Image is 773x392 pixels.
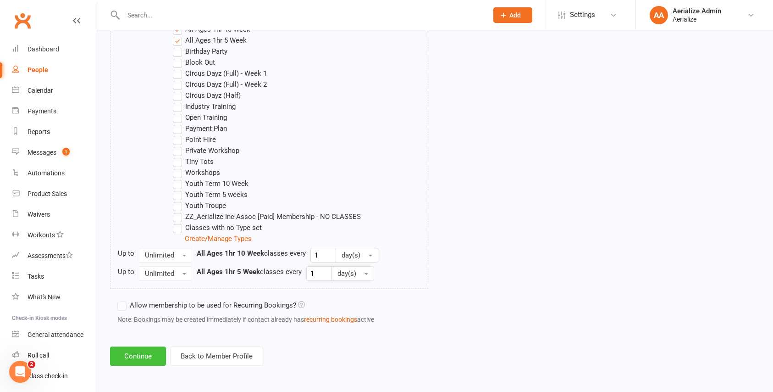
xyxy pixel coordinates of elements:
div: People [28,66,48,73]
label: Youth Term 10 Week [173,178,248,189]
a: General attendance kiosk mode [12,325,97,345]
label: Point Hire [173,134,216,145]
a: Class kiosk mode [12,366,97,386]
div: Waivers [28,211,50,218]
div: Product Sales [28,190,67,197]
div: Calendar [28,87,53,94]
label: Circus Dayz (Half) [173,90,241,101]
span: 1 [62,148,70,156]
label: ZZ_Aerialize Inc Assoc [Paid] Membership - NO CLASSES [173,211,361,222]
a: Clubworx [11,9,34,32]
a: Product Sales [12,184,97,204]
button: day(s) [331,266,374,281]
label: Youth Term 5 weeks [173,189,248,200]
div: Up to [118,266,134,277]
button: Add [493,7,532,23]
div: Payments [28,107,56,115]
a: Reports [12,122,97,142]
label: Classes with no Type set [173,222,262,233]
span: day(s) [337,269,356,278]
a: Waivers [12,204,97,225]
div: Note: Bookings may be created immediately if contact already has active [117,314,591,325]
a: Calendar [12,80,97,101]
div: Aerialize [673,15,721,23]
label: Workshops [173,167,220,178]
a: Assessments [12,246,97,266]
a: Payments [12,101,97,122]
div: General attendance [28,331,83,338]
a: Workouts [12,225,97,246]
div: Messages [28,149,56,156]
span: Settings [570,5,595,25]
div: Reports [28,128,50,135]
button: Unlimited [139,248,192,263]
button: Back to Member Profile [170,347,263,366]
label: Allow membership to be used for Recurring Bookings? [117,300,305,311]
label: Birthday Party [173,46,227,57]
div: Roll call [28,352,49,359]
iframe: Intercom live chat [9,361,31,383]
a: Tasks [12,266,97,287]
a: What's New [12,287,97,308]
div: AA [650,6,668,24]
label: Tiny Tots [173,156,214,167]
label: Private Workshop [173,145,239,156]
label: Payment Plan [173,123,227,134]
button: Unlimited [139,266,192,281]
div: Workouts [28,231,55,239]
div: What's New [28,293,61,301]
div: Class check-in [28,372,68,380]
div: Aerialize Admin [673,7,721,15]
label: Industry Training [173,101,236,112]
label: Circus Dayz (Full) - Week 1 [173,68,267,79]
strong: All Ages 1hr 10 Week [197,249,264,258]
div: Dashboard [28,45,59,53]
a: Automations [12,163,97,184]
div: classes every [197,266,302,277]
a: People [12,60,97,80]
label: Open Training [173,112,227,123]
label: All Ages 1hr 5 Week [173,35,247,46]
span: Add [509,11,521,19]
a: Dashboard [12,39,97,60]
a: Create/Manage Types [185,235,252,243]
strong: All Ages 1hr 5 Week [197,268,260,276]
button: recurring bookings [304,314,357,325]
span: 2 [28,361,35,368]
span: Unlimited [145,251,174,259]
a: Messages 1 [12,142,97,163]
div: Tasks [28,273,44,280]
div: classes every [197,248,306,259]
a: Roll call [12,345,97,366]
label: Block Out [173,57,215,68]
button: Continue [110,347,166,366]
div: Automations [28,169,65,177]
input: Search... [121,9,481,22]
span: Unlimited [145,269,174,278]
span: day(s) [342,251,360,259]
div: Assessments [28,252,73,259]
button: day(s) [336,248,378,263]
div: Up to [118,248,134,259]
label: Youth Troupe [173,200,226,211]
label: Circus Dayz (Full) - Week 2 [173,79,267,90]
